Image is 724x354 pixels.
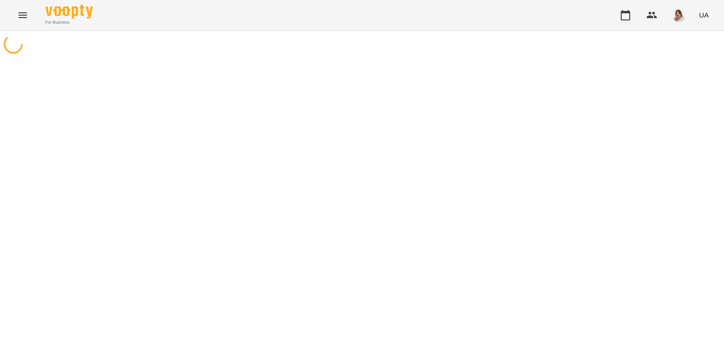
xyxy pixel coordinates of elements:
img: Voopty Logo [45,5,93,19]
button: Menu [11,4,34,27]
span: For Business [45,19,93,26]
img: d332a1c3318355be326c790ed3ba89f4.jpg [672,9,686,22]
button: UA [695,6,713,24]
span: UA [699,10,709,20]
